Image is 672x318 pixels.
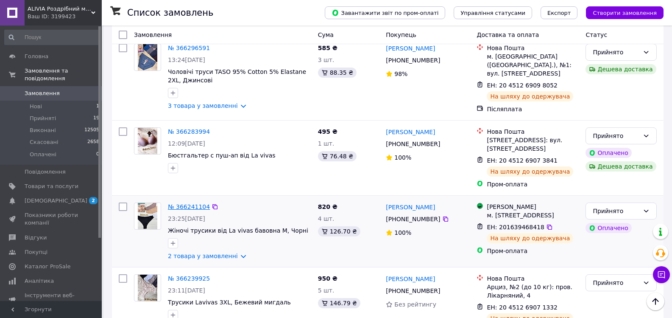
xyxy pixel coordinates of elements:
[460,10,525,16] span: Управління статусами
[168,275,210,282] a: № 366239925
[168,56,205,63] span: 13:24[DATE]
[394,154,411,161] span: 100%
[318,31,334,38] span: Cума
[4,30,100,45] input: Пошук
[28,13,102,20] div: Ваш ID: 3199423
[28,5,91,13] span: ALIVIA Роздрібний магазин
[168,253,238,259] a: 2 товара у замовленні
[487,203,579,211] div: [PERSON_NAME]
[541,6,578,19] button: Експорт
[386,216,440,222] span: [PHONE_NUMBER]
[318,56,335,63] span: 3 шт.
[318,140,335,147] span: 1 шт.
[653,266,670,283] button: Чат з покупцем
[25,183,78,190] span: Товари та послуги
[25,292,78,307] span: Інструменти веб-майстра та SEO
[318,151,357,161] div: 76.48 ₴
[30,115,56,122] span: Прийняті
[454,6,532,19] button: Управління статусами
[394,70,407,77] span: 98%
[577,9,664,16] a: Створити замовлення
[487,283,579,300] div: Арциз, №2 (до 10 кг): пров. Лікарняний, 4
[30,103,42,110] span: Нові
[487,91,573,101] div: На шляху до одержувача
[318,45,337,51] span: 585 ₴
[593,48,639,57] div: Прийнято
[586,161,656,172] div: Дешева доставка
[487,105,579,113] div: Післяплата
[386,128,435,136] a: [PERSON_NAME]
[586,6,664,19] button: Створити замовлення
[168,299,291,306] a: Трусики Lavivas 3XL, Бежевий мигдаль
[593,10,657,16] span: Створити замовлення
[318,215,335,222] span: 4 шт.
[168,215,205,222] span: 23:25[DATE]
[138,128,158,154] img: Фото товару
[487,211,579,220] div: м. [STREET_ADDRESS]
[168,152,276,159] a: Бюстгальтер с пуш-ап від La vivas
[30,138,59,146] span: Скасовані
[593,131,639,141] div: Прийнято
[168,203,210,210] a: № 366241104
[318,226,360,236] div: 126.70 ₴
[25,234,47,242] span: Відгуки
[318,275,337,282] span: 950 ₴
[318,203,337,210] span: 820 ₴
[394,229,411,236] span: 100%
[168,140,205,147] span: 12:09[DATE]
[394,301,436,308] span: Без рейтингу
[25,263,70,270] span: Каталог ProSale
[30,127,56,134] span: Виконані
[96,151,99,158] span: 0
[487,304,558,311] span: ЕН: 20 4512 6907 1332
[593,278,639,287] div: Прийнято
[487,180,579,189] div: Пром-оплата
[487,274,579,283] div: Нова Пошта
[25,277,54,285] span: Аналітика
[586,223,631,233] div: Оплачено
[318,287,335,294] span: 5 шт.
[386,57,440,64] span: [PHONE_NUMBER]
[168,102,238,109] a: 3 товара у замовленні
[325,6,445,19] button: Завантажити звіт по пром-оплаті
[96,103,99,110] span: 1
[168,287,205,294] span: 23:11[DATE]
[386,287,440,294] span: [PHONE_NUMBER]
[487,233,573,243] div: На шляху до одержувача
[134,127,161,155] a: Фото товару
[138,203,158,229] img: Фото товару
[25,197,87,205] span: [DEMOGRAPHIC_DATA]
[87,138,99,146] span: 2658
[593,206,639,216] div: Прийнято
[332,9,438,17] span: Завантажити звіт по пром-оплаті
[25,90,60,97] span: Замовлення
[84,127,99,134] span: 12505
[25,168,66,176] span: Повідомлення
[89,197,98,204] span: 2
[30,151,56,158] span: Оплачені
[318,68,357,78] div: 88.35 ₴
[386,203,435,211] a: [PERSON_NAME]
[477,31,539,38] span: Доставка та оплата
[134,203,161,230] a: Фото товару
[134,44,161,71] a: Фото товару
[127,8,213,18] h1: Список замовлень
[487,52,579,78] div: м. [GEOGRAPHIC_DATA] ([GEOGRAPHIC_DATA].), №1: вул. [STREET_ADDRESS]
[586,148,631,158] div: Оплачено
[386,141,440,147] span: [PHONE_NUMBER]
[168,68,306,84] a: Чоловічі труси TASO 95% Cotton 5% Elastane 2XL, Джинсові
[138,44,158,70] img: Фото товару
[586,64,656,74] div: Дешева доставка
[487,136,579,153] div: [STREET_ADDRESS]: вул. [STREET_ADDRESS]
[487,247,579,255] div: Пром-оплата
[93,115,99,122] span: 19
[168,128,210,135] a: № 366283994
[487,157,558,164] span: ЕН: 20 4512 6907 3841
[487,166,573,177] div: На шляху до одержувача
[318,298,360,308] div: 146.79 ₴
[168,227,308,234] a: Жіночі трусики від La vivas бавовна M, Чорні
